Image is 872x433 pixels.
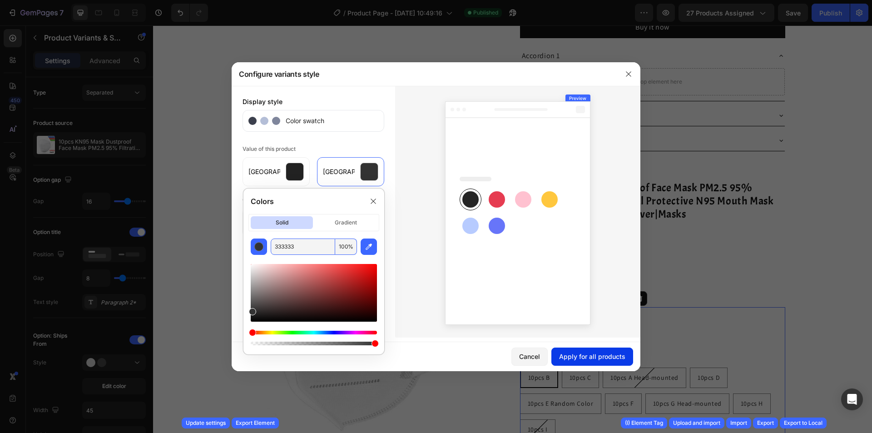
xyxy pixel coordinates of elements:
[348,243,353,251] span: %
[784,419,822,427] div: Export to Local
[248,167,280,176] span: [GEOGRAPHIC_DATA]
[232,418,279,428] button: Export Element
[500,374,569,382] span: 10pcs G Head-mounted
[545,348,567,356] span: 10pcs D
[367,264,632,274] button: Show more
[367,24,409,37] div: Accordion 1
[780,418,827,428] button: Export to Local
[186,419,226,427] div: Update settings
[378,269,457,277] div: Product Variants & Swatches
[367,108,409,122] div: Accordion 3
[280,116,324,125] span: Color swatch
[588,374,610,382] span: 10pcs H
[416,348,438,356] span: 10pcs C
[243,97,384,106] div: Display style
[757,419,774,427] div: Export
[367,282,474,294] legend: Ships From: [GEOGRAPHIC_DATA]
[519,352,540,361] div: Cancel
[236,419,275,427] div: Export Element
[315,216,377,229] p: gradient
[673,419,720,427] div: Upload and import
[323,167,355,176] span: [GEOGRAPHIC_DATA]
[243,145,296,152] span: Value of this product
[511,348,548,366] button: Cancel
[457,348,525,356] span: 10pcs A Head-mounted
[385,204,399,216] div: 41₫
[375,374,441,382] span: 10pcs E Random Color
[251,331,377,334] div: Hue
[726,418,751,428] button: Import
[393,304,409,313] span: [GEOGRAPHIC_DATA]
[841,388,863,410] div: Open Intercom Messenger
[460,374,481,382] span: 10pcs F
[367,264,403,274] span: Show more
[559,352,625,361] div: Apply for all products
[753,418,778,428] button: Export
[625,419,663,427] div: (I) Element Tag
[239,69,319,80] div: Configure variants style
[367,155,632,196] h2: 10pcs KN95 Mask Dustproof Face Mask PM2.5 95% Filtration 3 Filter Bacterial Protective N95 Mouth ...
[669,418,724,428] button: Upload and import
[481,53,529,60] div: Drop element here
[730,419,747,427] div: Import
[367,83,409,97] div: Accordion 2
[551,348,633,366] button: Apply for all products
[370,304,385,313] span: [GEOGRAPHIC_DATA]
[375,400,395,408] span: 10pcs I
[251,216,313,229] p: solid
[367,236,422,244] span: FREE SHIPPING
[621,418,667,428] button: (I) Element Tag
[367,326,413,338] legend: Color: 10pcs B
[271,239,335,255] input: E.g FFFFFF
[251,196,274,207] p: Colors
[375,348,397,356] span: 10pcs B
[367,204,381,216] div: 39₫
[182,418,230,428] button: Update settings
